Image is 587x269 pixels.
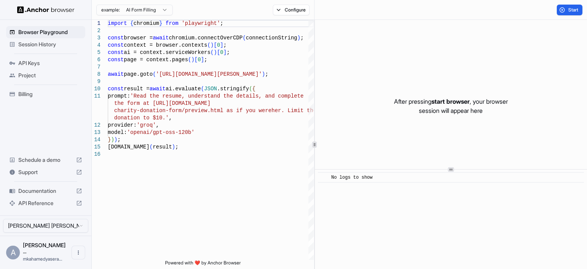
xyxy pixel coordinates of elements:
[18,41,82,48] span: Session History
[165,20,178,26] span: from
[108,144,149,150] span: [DOMAIN_NAME]
[568,7,579,13] span: Start
[92,151,101,158] div: 16
[169,115,172,121] span: ,
[198,57,201,63] span: 0
[172,144,175,150] span: )
[18,59,82,67] span: API Keys
[246,35,297,41] span: connectionString
[108,35,124,41] span: const
[92,143,101,151] div: 15
[137,122,156,128] span: 'groq'
[92,34,101,42] div: 3
[124,42,207,48] span: context = browser.contexts
[169,35,243,41] span: chromium.connectOverCDP
[18,187,73,195] span: Documentation
[92,64,101,71] div: 7
[23,256,62,262] span: mkahamedyaserarafath@gmail.com
[165,260,241,269] span: Powered with ❤️ by Anchor Browser
[101,7,120,13] span: example:
[92,93,101,100] div: 11
[214,42,217,48] span: [
[108,57,124,63] span: const
[297,35,300,41] span: )
[431,98,470,105] span: start browser
[211,49,214,55] span: (
[182,20,220,26] span: 'playwright'
[108,20,127,26] span: import
[114,100,211,106] span: the form at [URL][DOMAIN_NAME]
[265,71,268,77] span: ;
[6,246,20,259] div: A
[252,86,255,92] span: {
[214,49,217,55] span: )
[220,20,223,26] span: ;
[217,49,220,55] span: [
[124,35,153,41] span: browser =
[6,185,85,197] div: Documentation
[195,57,198,63] span: [
[201,57,204,63] span: ]
[557,5,582,15] button: Start
[18,168,73,176] span: Support
[201,86,204,92] span: (
[117,137,120,143] span: ;
[92,56,101,64] div: 6
[18,72,82,79] span: Project
[130,20,133,26] span: {
[156,122,159,128] span: ,
[108,122,137,128] span: provider:
[153,144,172,150] span: result
[92,136,101,143] div: 14
[114,137,117,143] span: )
[108,42,124,48] span: const
[271,108,316,114] span: her. Limit the
[243,35,246,41] span: (
[124,71,153,77] span: page.goto
[18,90,82,98] span: Billing
[108,71,124,77] span: await
[92,85,101,93] div: 10
[18,156,73,164] span: Schedule a demo
[111,137,114,143] span: )
[127,129,194,135] span: 'openai/gpt-oss-120b'
[159,20,162,26] span: }
[6,69,85,82] div: Project
[331,175,373,180] span: No logs to show
[130,93,291,99] span: 'Read the resume, understand the details, and comp
[17,6,75,13] img: Anchor Logo
[92,78,101,85] div: 9
[191,57,194,63] span: )
[6,166,85,178] div: Support
[156,71,262,77] span: '[URL][DOMAIN_NAME][PERSON_NAME]'
[114,108,272,114] span: charity-donation-form/preview.html as if you were
[18,199,73,207] span: API Reference
[211,42,214,48] span: )
[108,49,124,55] span: const
[291,93,304,99] span: lete
[262,71,265,77] span: )
[204,57,207,63] span: ;
[6,88,85,100] div: Billing
[92,49,101,56] div: 5
[273,5,310,15] button: Configure
[153,71,156,77] span: (
[6,57,85,69] div: API Keys
[124,57,188,63] span: page = context.pages
[124,86,149,92] span: result =
[165,86,201,92] span: ai.evaluate
[92,129,101,136] div: 13
[204,86,217,92] span: JSON
[6,26,85,38] div: Browser Playground
[322,174,326,181] span: ​
[227,49,230,55] span: ;
[223,42,226,48] span: ;
[175,144,178,150] span: ;
[207,42,210,48] span: (
[108,129,127,135] span: model:
[133,20,159,26] span: chromium
[217,42,220,48] span: 0
[188,57,191,63] span: (
[6,197,85,209] div: API Reference
[220,42,223,48] span: ]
